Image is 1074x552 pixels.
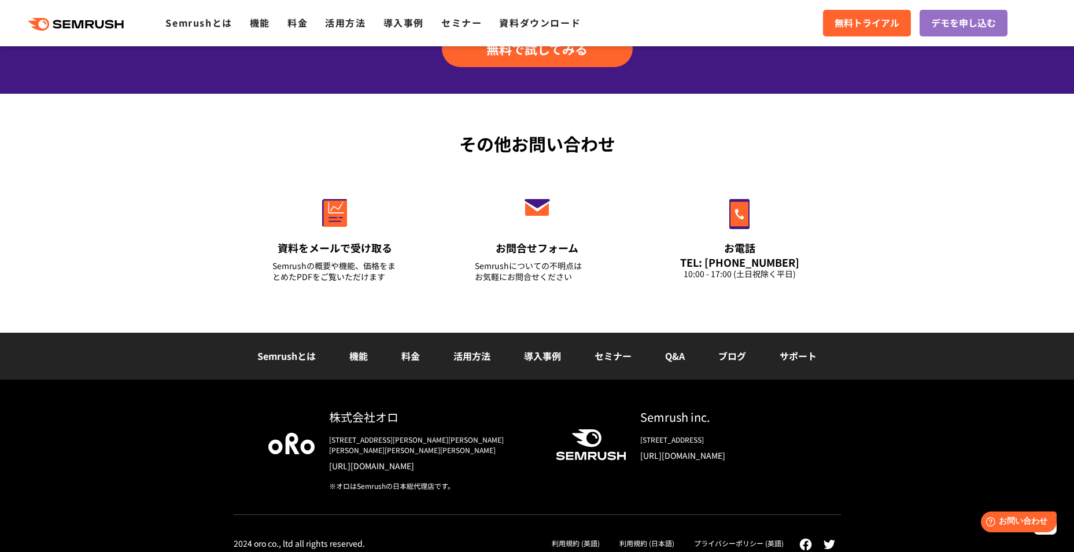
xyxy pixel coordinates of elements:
[931,16,996,31] span: デモを申し込む
[475,260,600,282] div: Semrushについての不明点は お気軽にお問合せください
[486,40,588,57] span: 無料で試してみる
[595,349,632,363] a: セミナー
[835,16,899,31] span: 無料トライアル
[329,460,537,472] a: [URL][DOMAIN_NAME]
[349,349,368,363] a: 機能
[552,538,600,548] a: 利用規約 (英語)
[799,538,812,551] img: facebook
[272,241,397,255] div: 資料をメールで受け取る
[619,538,674,548] a: 利用規約 (日本語)
[234,538,365,549] div: 2024 oro co., ltd all rights reserved.
[499,16,581,30] a: 資料ダウンロード
[453,349,490,363] a: 活用方法
[971,507,1061,539] iframe: Help widget launcher
[257,349,316,363] a: Semrushとは
[677,268,802,279] div: 10:00 - 17:00 (土日祝除く平日)
[640,435,806,445] div: [STREET_ADDRESS]
[823,10,911,36] a: 無料トライアル
[268,433,315,454] img: oro company
[329,409,537,425] div: 株式会社オロ
[401,349,420,363] a: 料金
[272,260,397,282] div: Semrushの概要や機能、価格をまとめたPDFをご覧いただけます
[250,16,270,30] a: 機能
[677,256,802,268] div: TEL: [PHONE_NUMBER]
[325,16,366,30] a: 活用方法
[451,174,624,297] a: お問合せフォーム Semrushについての不明点はお気軽にお問合せください
[329,481,537,491] div: ※オロはSemrushの日本総代理店です。
[824,540,835,549] img: twitter
[677,241,802,255] div: お電話
[694,538,784,548] a: プライバシーポリシー (英語)
[640,409,806,425] div: Semrush inc.
[718,349,746,363] a: ブログ
[329,435,537,455] div: [STREET_ADDRESS][PERSON_NAME][PERSON_NAME][PERSON_NAME][PERSON_NAME][PERSON_NAME]
[524,349,561,363] a: 導入事例
[234,131,841,157] div: その他お問い合わせ
[287,16,308,30] a: 料金
[248,174,422,297] a: 資料をメールで受け取る Semrushの概要や機能、価格をまとめたPDFをご覧いただけます
[165,16,232,30] a: Semrushとは
[383,16,424,30] a: 導入事例
[665,349,685,363] a: Q&A
[475,241,600,255] div: お問合せフォーム
[780,349,817,363] a: サポート
[441,16,482,30] a: セミナー
[920,10,1007,36] a: デモを申し込む
[640,450,806,461] a: [URL][DOMAIN_NAME]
